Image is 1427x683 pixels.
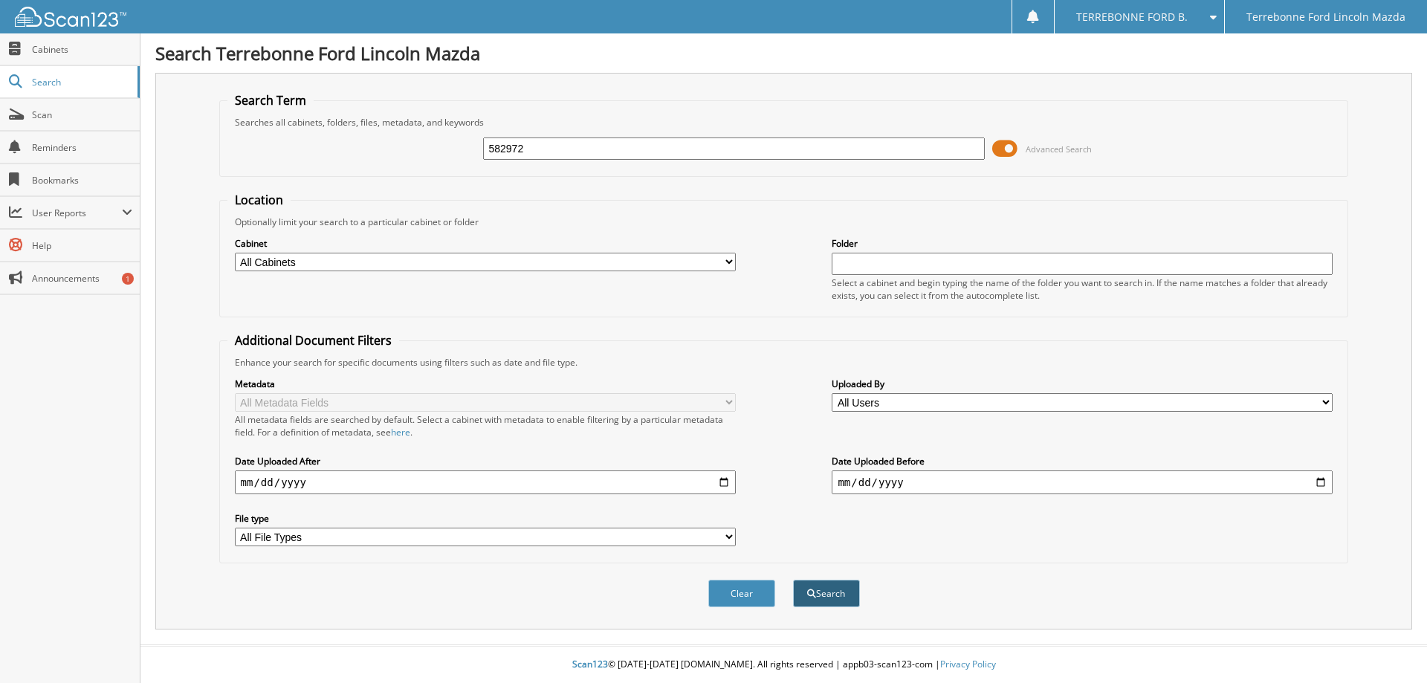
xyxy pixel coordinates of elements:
[708,580,775,607] button: Clear
[235,413,736,438] div: All metadata fields are searched by default. Select a cabinet with metadata to enable filtering b...
[235,455,736,467] label: Date Uploaded After
[235,470,736,494] input: start
[227,356,1341,369] div: Enhance your search for specific documents using filters such as date and file type.
[32,207,122,219] span: User Reports
[140,647,1427,683] div: © [DATE]-[DATE] [DOMAIN_NAME]. All rights reserved | appb03-scan123-com |
[227,332,399,349] legend: Additional Document Filters
[1246,13,1405,22] span: Terrebonne Ford Lincoln Mazda
[32,174,132,187] span: Bookmarks
[832,378,1333,390] label: Uploaded By
[832,470,1333,494] input: end
[1076,13,1188,22] span: TERREBONNE FORD B.
[235,378,736,390] label: Metadata
[832,455,1333,467] label: Date Uploaded Before
[122,273,134,285] div: 1
[572,658,608,670] span: Scan123
[32,272,132,285] span: Announcements
[227,116,1341,129] div: Searches all cabinets, folders, files, metadata, and keywords
[832,276,1333,302] div: Select a cabinet and begin typing the name of the folder you want to search in. If the name match...
[391,426,410,438] a: here
[15,7,126,27] img: scan123-logo-white.svg
[940,658,996,670] a: Privacy Policy
[1026,143,1092,155] span: Advanced Search
[32,239,132,252] span: Help
[32,76,130,88] span: Search
[32,141,132,154] span: Reminders
[32,109,132,121] span: Scan
[155,41,1412,65] h1: Search Terrebonne Ford Lincoln Mazda
[227,216,1341,228] div: Optionally limit your search to a particular cabinet or folder
[32,43,132,56] span: Cabinets
[227,92,314,109] legend: Search Term
[832,237,1333,250] label: Folder
[793,580,860,607] button: Search
[227,192,291,208] legend: Location
[235,512,736,525] label: File type
[235,237,736,250] label: Cabinet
